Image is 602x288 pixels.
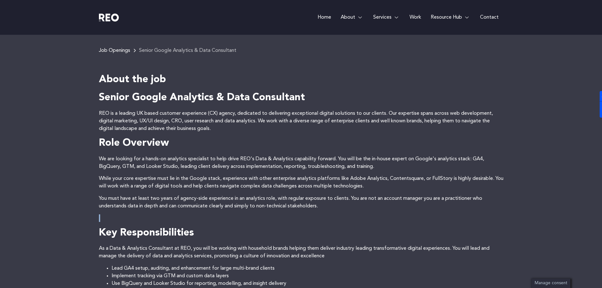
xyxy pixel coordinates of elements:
[112,272,503,280] li: Implement tracking via GTM and custom data layers
[99,155,503,170] p: We are looking for a hands-on analytics specialist to help drive REO's Data & Analytics capabilit...
[112,265,503,272] li: Lead GA4 setup, auditing, and enhancement for large multi-brand clients
[99,110,503,132] p: REO is a leading UK based customer experience (CX) agency, dedicated to delivering exceptional di...
[99,93,305,103] strong: Senior Google Analytics & Data Consultant
[112,280,503,287] li: Use BigQuery and Looker Studio for reporting, modelling, and insight delivery
[99,175,503,190] p: While your core expertise must lie in the Google stack, experience with other enterprise analytic...
[99,48,130,53] a: Job Openings
[99,138,169,148] strong: Role Overview
[99,73,503,87] h4: About the job
[99,245,503,260] p: As a Data & Analytics Consultant at REO, you will be working with household brands helping them d...
[99,195,503,210] p: You must have at least two years of agency-side experience in an analytics role, with regular exp...
[139,48,236,53] span: Senior Google Analytics & Data Consultant
[535,281,567,285] span: Manage consent
[99,228,194,238] strong: Key Responsibilities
